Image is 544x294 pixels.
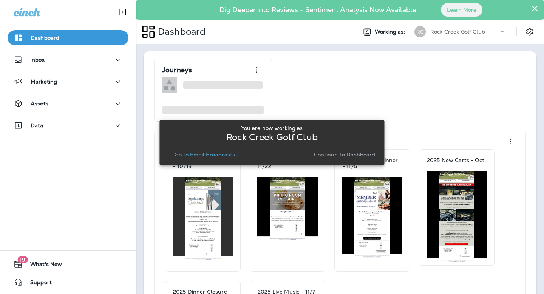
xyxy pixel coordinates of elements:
[531,2,538,14] button: Close
[427,171,487,262] img: 9031139a-3234-4dc6-b846-8fcbe1243c2b.jpg
[31,79,57,85] p: Marketing
[414,26,426,37] div: RC
[112,5,133,20] button: Collapse Sidebar
[441,3,482,17] button: Learn More
[8,74,128,89] button: Marketing
[17,256,28,263] span: 19
[311,149,379,160] button: Continue to Dashboard
[8,30,128,45] button: Dashboard
[31,122,43,128] p: Data
[155,26,206,37] p: Dashboard
[226,134,318,140] p: Rock Creek Golf Club
[172,149,238,160] button: Go to Email Broadcasts
[30,57,45,63] p: Inbox
[8,257,128,272] button: 19What's New
[375,29,407,35] span: Working as:
[523,25,536,39] button: Settings
[427,157,486,163] p: 2025 New Carts - Oct.
[31,101,48,107] p: Assets
[314,152,376,158] p: Continue to Dashboard
[8,118,128,133] button: Data
[8,52,128,67] button: Inbox
[8,275,128,290] button: Support
[175,152,235,158] p: Go to Email Broadcasts
[8,96,128,111] button: Assets
[430,29,485,35] p: Rock Creek Golf Club
[23,279,52,288] span: Support
[241,125,303,131] p: You are now working as
[31,35,59,41] p: Dashboard
[23,261,62,270] span: What's New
